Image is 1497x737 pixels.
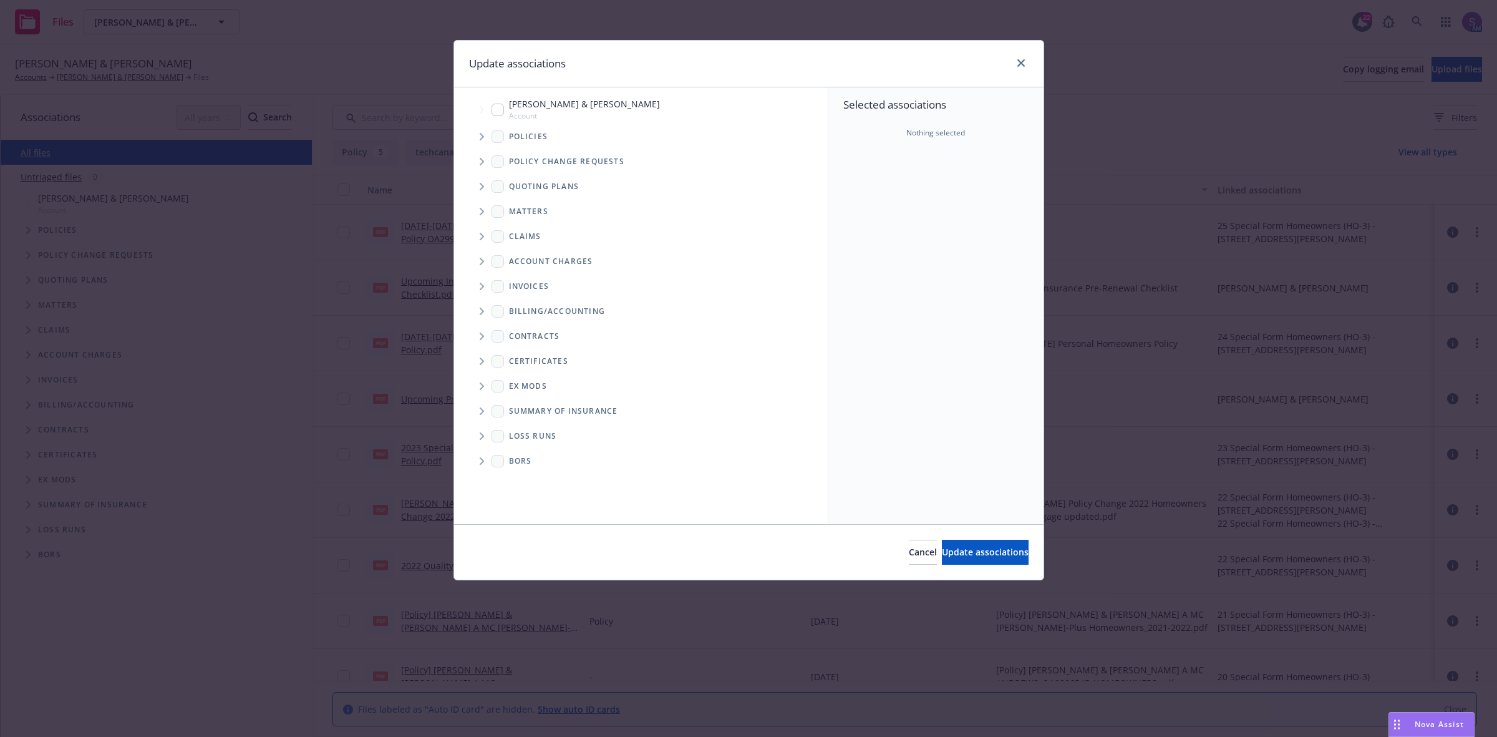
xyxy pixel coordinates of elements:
[843,97,1029,112] span: Selected associations
[509,208,548,215] span: Matters
[454,299,828,474] div: Folder Tree Example
[906,127,965,139] span: Nothing selected
[509,432,557,440] span: Loss Runs
[509,258,593,265] span: Account charges
[942,546,1029,558] span: Update associations
[469,56,566,72] h1: Update associations
[509,383,547,390] span: Ex Mods
[909,540,937,565] button: Cancel
[1389,713,1405,736] div: Drag to move
[1388,712,1475,737] button: Nova Assist
[509,233,541,240] span: Claims
[509,158,624,165] span: Policy change requests
[509,358,568,365] span: Certificates
[909,546,937,558] span: Cancel
[509,97,660,110] span: [PERSON_NAME] & [PERSON_NAME]
[509,333,560,340] span: Contracts
[942,540,1029,565] button: Update associations
[509,283,550,290] span: Invoices
[509,183,579,190] span: Quoting plans
[454,95,828,298] div: Tree Example
[1415,719,1464,730] span: Nova Assist
[509,133,548,140] span: Policies
[509,457,532,465] span: BORs
[509,110,660,121] span: Account
[509,408,618,415] span: Summary of insurance
[509,308,606,315] span: Billing/Accounting
[1014,56,1029,71] a: close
